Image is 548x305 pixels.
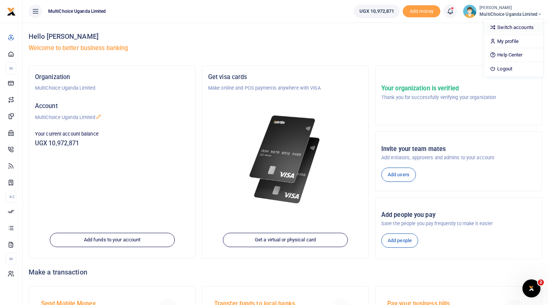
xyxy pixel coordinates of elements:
[381,168,416,182] a: Add users
[359,8,394,15] span: UGX 10,972,871
[484,36,543,47] a: My profile
[484,50,543,60] a: Help Center
[247,110,324,209] img: xente-_physical_cards.png
[381,233,418,248] a: Add people
[45,8,109,15] span: MultiChoice Uganda Limited
[35,140,189,147] h5: UGX 10,972,871
[50,233,175,247] a: Add funds to your account
[381,220,536,227] p: Save the people you pay frequently to make it easier
[403,5,440,18] span: Add money
[35,73,189,81] h5: Organization
[6,253,16,265] li: M
[223,233,348,247] a: Get a virtual or physical card
[7,8,16,14] a: logo-small logo-large logo-large
[35,102,189,110] h5: Account
[35,84,189,92] p: MultiChoice Uganda Limited
[381,85,496,92] h5: Your organization is verified
[479,5,542,11] small: [PERSON_NAME]
[484,64,543,74] a: Logout
[479,11,542,18] span: MultiChoice Uganda Limited
[463,5,542,18] a: profile-user [PERSON_NAME] MultiChoice Uganda Limited
[351,5,403,18] li: Wallet ballance
[463,5,476,18] img: profile-user
[7,7,16,16] img: logo-small
[208,73,362,81] h5: Get visa cards
[381,154,536,162] p: Add initiators, approvers and admins to your account
[522,279,540,297] iframe: Intercom live chat
[29,32,542,41] h4: Hello [PERSON_NAME]
[403,5,440,18] li: Toup your wallet
[208,84,362,92] p: Make online and POS payments anywhere with VISA
[6,191,16,203] li: Ac
[381,94,496,101] p: Thank you for successfully verifying your organization
[381,211,536,219] h5: Add people you pay
[381,145,536,153] h5: Invite your team mates
[29,268,542,276] h4: Make a transaction
[35,114,189,121] p: MultiChoice Uganda Limited
[354,5,400,18] a: UGX 10,972,871
[484,22,543,33] a: Switch accounts
[29,44,542,52] h5: Welcome to better business banking
[35,130,189,138] p: Your current account balance
[403,8,440,14] a: Add money
[538,279,544,285] span: 2
[6,62,16,75] li: M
